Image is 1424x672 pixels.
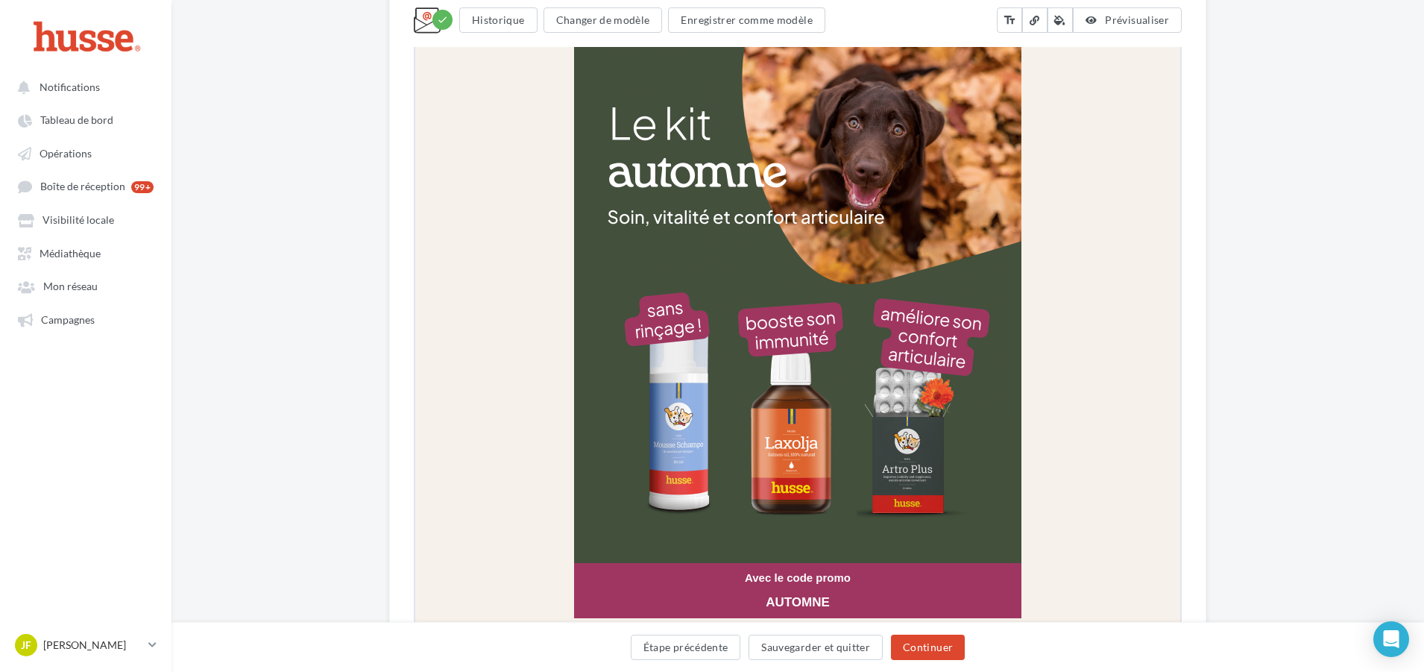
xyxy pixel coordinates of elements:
[42,214,114,227] span: Visibilité locale
[997,7,1022,33] button: text_fields
[1073,7,1182,33] button: Prévisualiser
[1373,621,1409,657] div: Open Intercom Messenger
[189,204,576,251] span: Lui aussi a besoin d’un petit coup de pouce avant l’hiver ! Le Kit Automne associe soin du pelage...
[259,204,505,217] strong: Préparez votre compagnon pour l’automne 🍂
[40,147,92,160] span: Opérations
[40,180,125,193] span: Boîte de réception
[40,247,101,260] span: Médiathèque
[40,114,113,127] span: Tableau de bord
[9,206,163,233] a: Visibilité locale
[439,12,480,22] a: Cliquez-ici
[9,73,157,100] button: Notifications
[9,106,163,133] a: Tableau de bord
[459,7,538,33] button: Historique
[43,638,142,653] p: [PERSON_NAME]
[9,272,163,299] a: Mon réseau
[668,7,825,33] button: Enregistrer comme modèle
[40,81,100,93] span: Notifications
[21,638,31,653] span: JF
[166,38,599,146] img: BANNIERE_HUSSE_DIGITALEO.png
[9,306,163,333] a: Campagnes
[891,635,965,660] button: Continuer
[235,270,530,284] span: 🎁 En cadeau : un jouet ou une friandise offerte !
[1003,13,1016,28] i: text_fields
[437,14,448,25] i: check
[43,280,98,293] span: Mon réseau
[41,313,95,326] span: Campagnes
[631,635,741,660] button: Étape précédente
[1105,13,1169,26] span: Prévisualiser
[432,10,453,30] div: Modifications enregistrées
[9,239,163,266] a: Médiathèque
[749,635,883,660] button: Sauvegarder et quitter
[9,172,163,200] a: Boîte de réception 99+
[12,631,160,659] a: JF [PERSON_NAME]
[544,7,663,33] button: Changer de modèle
[131,181,154,193] div: 99+
[9,139,163,166] a: Opérations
